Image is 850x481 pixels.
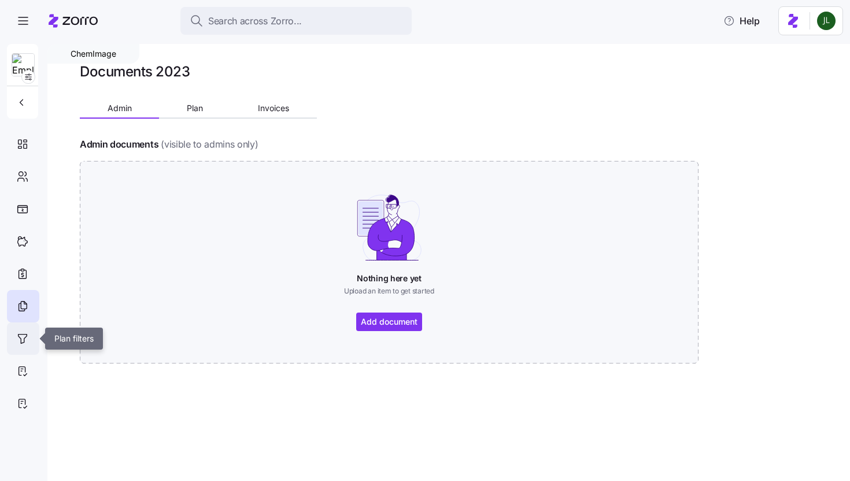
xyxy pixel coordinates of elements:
span: Admin [108,104,132,112]
div: ChemImage [47,44,139,64]
h1: Documents 2023 [80,63,190,80]
span: Invoices [258,104,289,112]
img: d9b9d5af0451fe2f8c405234d2cf2198 [817,12,836,30]
span: Search across Zorro... [208,14,302,28]
span: (visible to admins only) [161,137,258,152]
img: Employer logo [12,54,34,77]
h4: Admin documents [80,138,158,151]
span: Plan [187,104,203,112]
button: Help [714,9,769,32]
span: Help [723,14,760,28]
button: Search across Zorro... [180,7,412,35]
